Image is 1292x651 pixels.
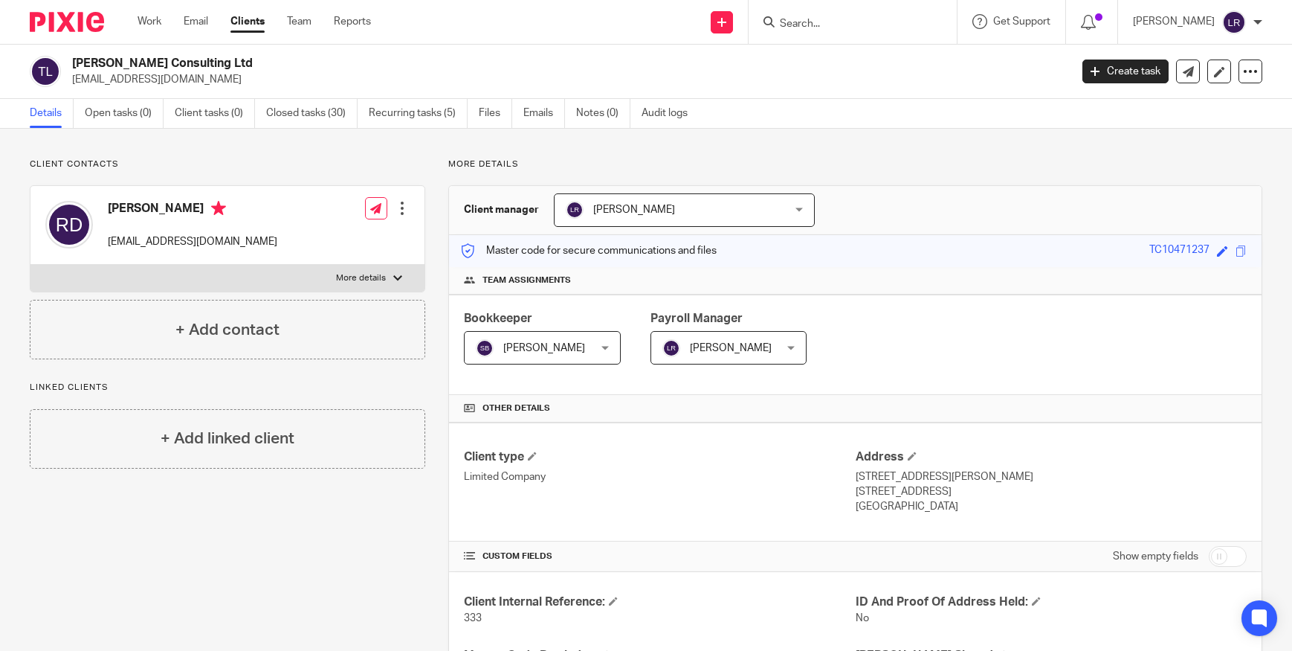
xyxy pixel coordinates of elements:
h4: Address [856,449,1247,465]
h4: Client type [464,449,855,465]
a: Clients [230,14,265,29]
a: Create task [1082,60,1169,83]
a: Emails [523,99,565,128]
p: [GEOGRAPHIC_DATA] [856,499,1247,514]
a: Reports [334,14,371,29]
div: TC10471237 [1149,243,1209,260]
p: Linked clients [30,382,425,394]
h4: + Add contact [175,318,280,341]
p: Client contacts [30,158,425,170]
i: Primary [211,201,226,216]
h3: Client manager [464,202,539,217]
a: Client tasks (0) [175,99,255,128]
a: Details [30,99,74,128]
a: Email [184,14,208,29]
h4: CUSTOM FIELDS [464,551,855,562]
img: svg%3E [1222,10,1246,34]
img: svg%3E [476,339,494,357]
img: svg%3E [45,201,93,248]
a: Closed tasks (30) [266,99,358,128]
span: Bookkeeper [464,312,532,324]
h2: [PERSON_NAME] Consulting Ltd [72,56,862,71]
a: Notes (0) [576,99,630,128]
input: Search [778,18,912,31]
a: Audit logs [642,99,699,128]
span: Other details [482,403,550,414]
a: Team [287,14,311,29]
h4: + Add linked client [161,427,294,450]
p: [PERSON_NAME] [1133,14,1215,29]
p: Limited Company [464,469,855,484]
label: Show empty fields [1113,549,1198,564]
p: [EMAIL_ADDRESS][DOMAIN_NAME] [72,72,1060,87]
span: [PERSON_NAME] [690,343,772,353]
span: 333 [464,613,482,623]
img: Pixie [30,12,104,32]
img: svg%3E [30,56,61,87]
span: [PERSON_NAME] [503,343,585,353]
span: No [856,613,869,623]
a: Files [479,99,512,128]
p: [EMAIL_ADDRESS][DOMAIN_NAME] [108,234,277,249]
p: More details [336,272,386,284]
img: svg%3E [566,201,584,219]
span: Payroll Manager [650,312,743,324]
h4: [PERSON_NAME] [108,201,277,219]
span: Get Support [993,16,1050,27]
p: [STREET_ADDRESS][PERSON_NAME] [856,469,1247,484]
img: svg%3E [662,339,680,357]
p: [STREET_ADDRESS] [856,484,1247,499]
a: Recurring tasks (5) [369,99,468,128]
a: Open tasks (0) [85,99,164,128]
span: Team assignments [482,275,571,286]
a: Work [138,14,161,29]
h4: ID And Proof Of Address Held: [856,594,1247,610]
p: More details [448,158,1262,170]
span: [PERSON_NAME] [593,205,675,215]
p: Master code for secure communications and files [460,243,717,258]
h4: Client Internal Reference: [464,594,855,610]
